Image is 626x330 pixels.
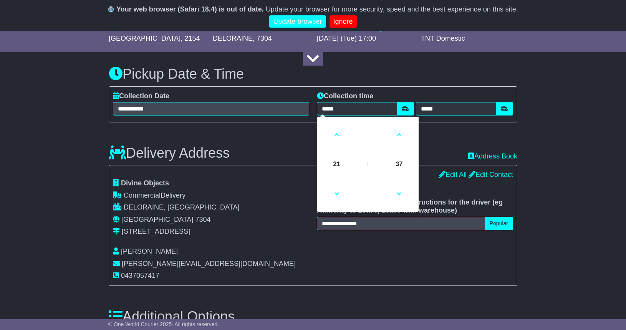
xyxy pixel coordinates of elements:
[195,216,210,223] span: 7304
[108,321,219,327] span: © One World Courier 2025. All rights reserved.
[213,35,253,42] span: DELORAINE
[113,92,169,101] label: Collection Date
[354,151,381,177] td: :
[325,180,348,208] a: Decrement Hour
[116,5,264,13] b: Your web browser (Safari 18.4) is out of date.
[121,247,178,255] span: [PERSON_NAME]
[317,92,373,101] label: Collection time
[468,152,517,160] a: Address Book
[124,191,161,199] span: Commercial
[330,15,357,28] a: Ignore
[325,121,348,148] a: Increment Hour
[109,145,230,161] h3: Delivery Address
[317,35,413,43] div: [DATE] (Tue) 17:00
[485,217,513,230] button: Popular
[113,191,309,200] div: Delivery
[124,203,239,211] span: DELORAINE, [GEOGRAPHIC_DATA]
[388,121,411,148] a: Increment Minute
[109,66,517,82] h3: Pickup Date & Time
[266,5,518,13] span: Update your browser for more security, speed and the best experience on this site.
[388,180,411,208] a: Decrement Minute
[253,35,272,42] span: , 7304
[181,35,200,42] span: , 2154
[389,154,409,175] span: Pick Minute
[121,216,193,223] span: [GEOGRAPHIC_DATA]
[326,154,347,175] span: Pick Hour
[421,35,517,43] div: TNT Domestic
[109,309,517,324] h3: Additional Options
[122,228,190,236] div: [STREET_ADDRESS]
[122,260,296,267] span: [PERSON_NAME][EMAIL_ADDRESS][DOMAIN_NAME]
[439,171,467,178] a: Edit All
[121,179,169,187] span: Divine Objects
[269,15,326,28] a: Update browser
[109,35,181,42] span: [GEOGRAPHIC_DATA]
[469,171,513,178] a: Edit Contact
[121,272,159,279] span: 0437057417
